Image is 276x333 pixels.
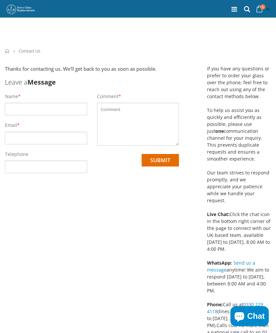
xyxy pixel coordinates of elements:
[207,301,263,314] a: 0330 229 4118
[6,4,36,15] img: Stove Glass Replacement
[260,4,265,10] span: 0
[97,93,119,100] label: Comment
[215,128,224,134] strong: one
[19,48,40,54] span: Contact Us
[228,306,271,328] inbox-online-store-chat: Shopify online store chat
[207,211,229,217] strong: Live Chat:
[142,154,179,166] input: submit
[254,3,271,16] a: 0
[5,78,179,87] h3: Leave a
[5,65,179,73] p: Thanks for contacting us. We'll get back to you as soon as possible.
[207,260,269,294] span: anytime! We aim to respond [DATE] to [DATE], between 8:00 AM and 4:00 PM.
[207,301,223,308] strong: Phone:
[5,93,18,100] label: Name
[5,122,17,129] label: Email
[207,260,255,273] a: Send us a message
[5,151,28,158] label: Telephone
[231,5,237,14] a: Menu
[207,211,271,252] span: Click the chat icon in the bottom right corner of the page to connect with our UK-based team, ava...
[5,49,10,53] a: Home
[207,65,271,252] p: If you have any questions or prefer to order your glass over the phone, feel free to reach out us...
[27,78,56,87] b: Message
[207,260,232,266] strong: WhatsApp:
